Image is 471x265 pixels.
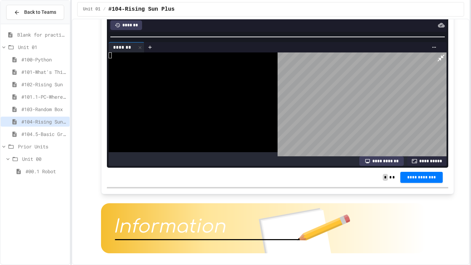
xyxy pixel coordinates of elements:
[22,155,67,163] span: Unit 00
[24,9,56,16] span: Back to Teams
[21,130,67,138] span: #104.5-Basic Graphics Review
[18,143,67,150] span: Prior Units
[103,7,106,12] span: /
[26,168,67,175] span: #00.1 Robot
[21,106,67,113] span: #103-Random Box
[21,81,67,88] span: #102-Rising Sun
[21,56,67,63] span: #100-Python
[21,68,67,76] span: #101-What's This ??
[108,5,174,13] span: #104-Rising Sun Plus
[21,93,67,100] span: #101.1-PC-Where am I?
[17,31,67,38] span: Blank for practice
[6,5,64,20] button: Back to Teams
[18,43,67,51] span: Unit 01
[21,118,67,125] span: #104-Rising Sun Plus
[83,7,100,12] span: Unit 01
